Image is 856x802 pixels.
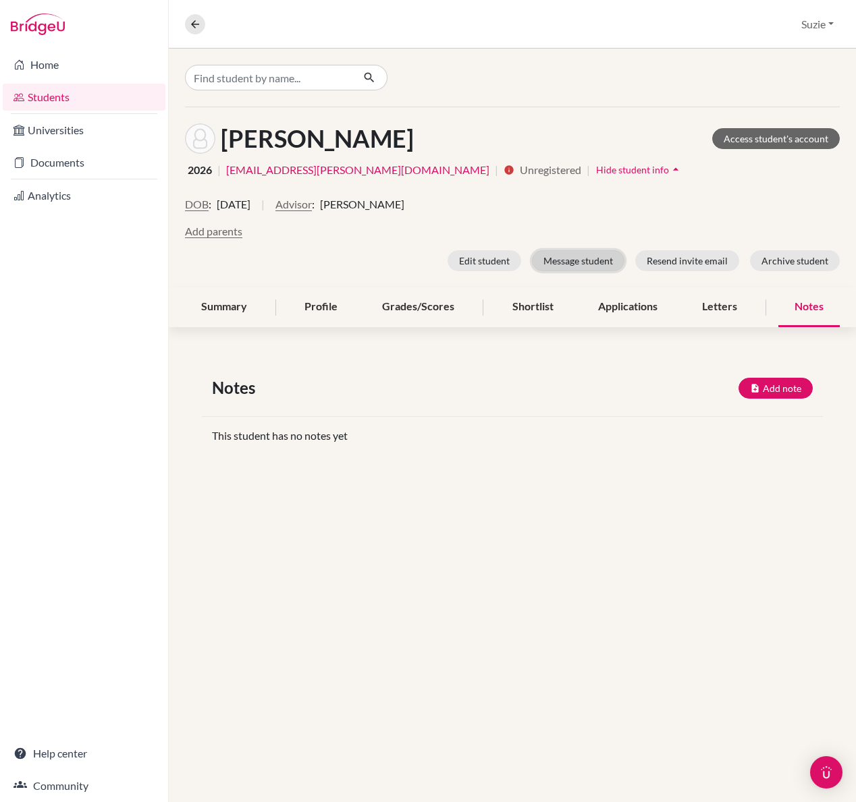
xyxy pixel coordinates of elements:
[185,196,209,212] button: DOB
[217,162,221,178] span: |
[669,163,683,176] i: arrow_drop_up
[739,378,813,399] button: Add note
[185,65,352,90] input: Find student by name...
[3,772,165,799] a: Community
[261,196,265,223] span: |
[520,162,581,178] span: Unregistered
[778,287,840,327] div: Notes
[312,196,315,212] span: :
[3,117,165,144] a: Universities
[366,287,471,327] div: Grades/Scores
[209,196,211,212] span: :
[3,149,165,176] a: Documents
[686,287,753,327] div: Letters
[3,84,165,111] a: Students
[188,162,212,178] span: 2026
[810,756,842,789] div: Open Intercom Messenger
[202,428,823,444] div: This student has no notes yet
[582,287,674,327] div: Applications
[320,196,404,212] span: [PERSON_NAME]
[3,182,165,209] a: Analytics
[596,164,669,175] span: Hide student info
[185,123,215,154] img: Lorry Armes's avatar
[504,165,514,175] i: info
[448,250,521,271] button: Edit student
[495,162,498,178] span: |
[288,287,354,327] div: Profile
[212,376,261,400] span: Notes
[795,11,840,37] button: Suzie
[587,162,590,178] span: |
[185,287,263,327] div: Summary
[635,250,739,271] button: Resend invite email
[221,124,414,153] h1: [PERSON_NAME]
[595,159,683,180] button: Hide student infoarrow_drop_up
[496,287,570,327] div: Shortlist
[3,51,165,78] a: Home
[275,196,312,212] button: Advisor
[750,250,840,271] button: Archive student
[185,223,242,239] button: Add parents
[712,128,840,149] a: Access student's account
[226,162,489,178] a: [EMAIL_ADDRESS][PERSON_NAME][DOMAIN_NAME]
[3,740,165,767] a: Help center
[217,196,250,212] span: [DATE]
[11,13,65,35] img: Bridge-U
[532,250,624,271] button: Message student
